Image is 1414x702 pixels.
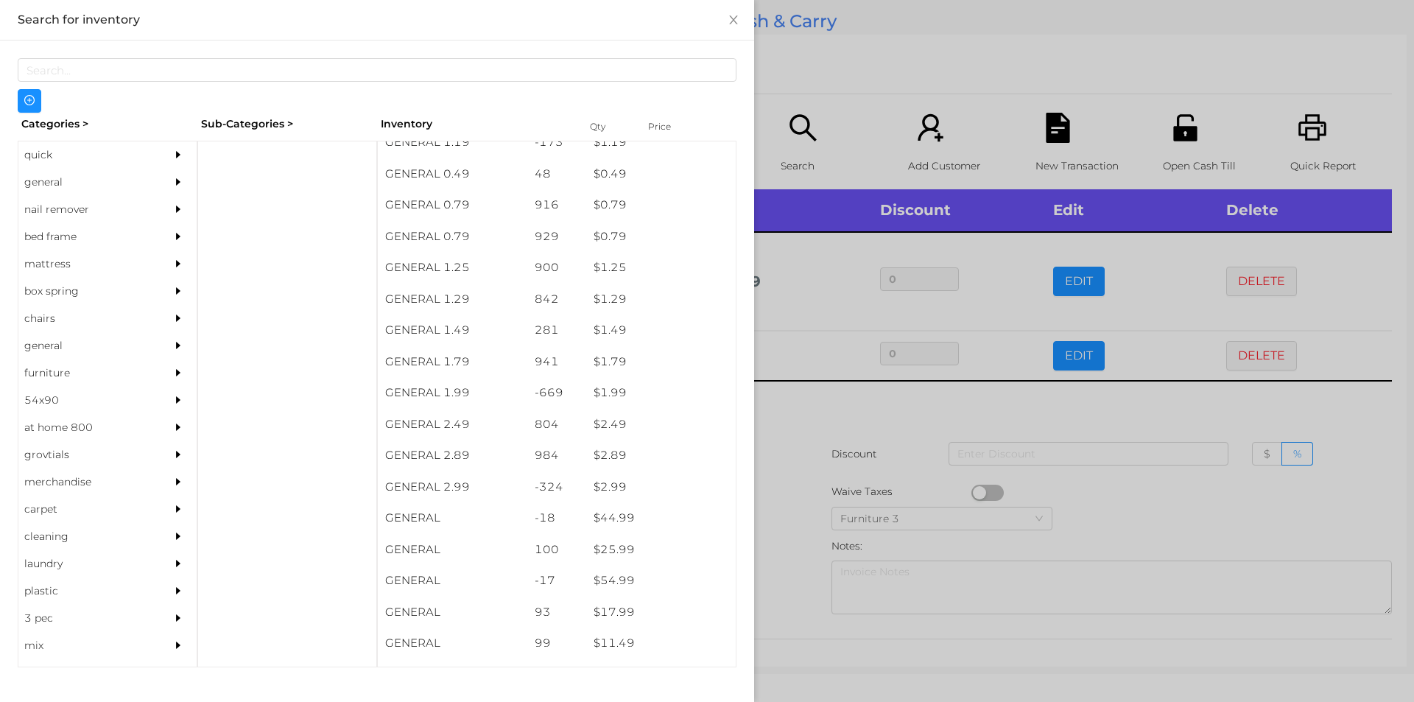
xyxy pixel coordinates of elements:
div: GENERAL [378,565,527,597]
div: general [18,332,152,359]
div: -17 [527,565,587,597]
div: bed frame [18,223,152,250]
div: Categories > [18,113,197,136]
div: $ 17.99 [586,597,736,628]
i: icon: caret-right [173,640,183,650]
div: furniture [18,359,152,387]
div: GENERAL 1.25 [378,252,527,284]
div: 48 [527,158,587,190]
div: plastic [18,578,152,605]
div: GENERAL 0.49 [378,158,527,190]
div: GENERAL 0.79 [378,189,527,221]
i: icon: caret-right [173,422,183,432]
div: grovtials [18,441,152,468]
i: icon: caret-right [173,340,183,351]
button: icon: plus-circle [18,89,41,113]
div: GENERAL [378,502,527,534]
i: icon: caret-right [173,150,183,160]
i: icon: caret-right [173,586,183,596]
div: quick [18,141,152,169]
div: -669 [527,377,587,409]
div: 929 [527,221,587,253]
div: carpet [18,496,152,523]
div: Sub-Categories > [197,113,377,136]
div: $ 25.99 [586,534,736,566]
div: GENERAL 1.99 [378,377,527,409]
div: $ 1.49 [586,315,736,346]
div: $ 54.99 [586,565,736,597]
div: 100 [527,534,587,566]
div: Search for inventory [18,12,736,28]
div: general [18,169,152,196]
div: $ 1.79 [586,346,736,378]
div: GENERAL 2.99 [378,471,527,503]
div: nail remover [18,196,152,223]
div: GENERAL 2.89 [378,440,527,471]
i: icon: caret-right [173,286,183,296]
i: icon: caret-right [173,177,183,187]
div: -324 [527,471,587,503]
i: icon: caret-right [173,231,183,242]
div: 54x90 [18,387,152,414]
div: $ 0.79 [586,221,736,253]
div: $ 0.49 [586,158,736,190]
div: $ 11.49 [586,628,736,659]
div: $ 1.19 [586,127,736,158]
div: 93 [527,597,587,628]
div: $ 1.25 [586,252,736,284]
div: mattress [18,250,152,278]
div: 900 [527,252,587,284]
div: GENERAL 24.99 [378,659,527,691]
i: icon: caret-right [173,368,183,378]
i: icon: caret-right [173,204,183,214]
div: 3 pec [18,605,152,632]
div: at home 800 [18,414,152,441]
div: $ 1.99 [586,377,736,409]
div: GENERAL 2.49 [378,409,527,440]
i: icon: caret-right [173,395,183,405]
div: 916 [527,189,587,221]
div: 804 [527,409,587,440]
div: -173 [527,127,587,158]
i: icon: caret-right [173,449,183,460]
div: chairs [18,305,152,332]
div: 68 [527,659,587,691]
div: $ 24.99 [586,659,736,691]
div: Qty [586,116,630,137]
div: $ 44.99 [586,502,736,534]
div: 99 [527,628,587,659]
div: -18 [527,502,587,534]
div: GENERAL [378,628,527,659]
div: cleaning [18,523,152,550]
div: $ 2.49 [586,409,736,440]
div: laundry [18,550,152,578]
div: 281 [527,315,587,346]
div: 842 [527,284,587,315]
div: Price [644,116,703,137]
i: icon: caret-right [173,558,183,569]
div: GENERAL 1.19 [378,127,527,158]
input: Search... [18,58,736,82]
div: $ 2.89 [586,440,736,471]
i: icon: caret-right [173,259,183,269]
i: icon: caret-right [173,504,183,514]
div: mix [18,632,152,659]
i: icon: caret-right [173,613,183,623]
i: icon: caret-right [173,313,183,323]
div: merchandise [18,468,152,496]
div: GENERAL 1.49 [378,315,527,346]
div: box spring [18,278,152,305]
div: $ 1.29 [586,284,736,315]
div: GENERAL [378,534,527,566]
div: 984 [527,440,587,471]
div: appliances [18,659,152,687]
div: Inventory [381,116,571,132]
i: icon: close [728,14,739,26]
i: icon: caret-right [173,531,183,541]
div: $ 0.79 [586,189,736,221]
div: GENERAL 1.29 [378,284,527,315]
i: icon: caret-right [173,477,183,487]
div: $ 2.99 [586,471,736,503]
div: GENERAL [378,597,527,628]
div: GENERAL 1.79 [378,346,527,378]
